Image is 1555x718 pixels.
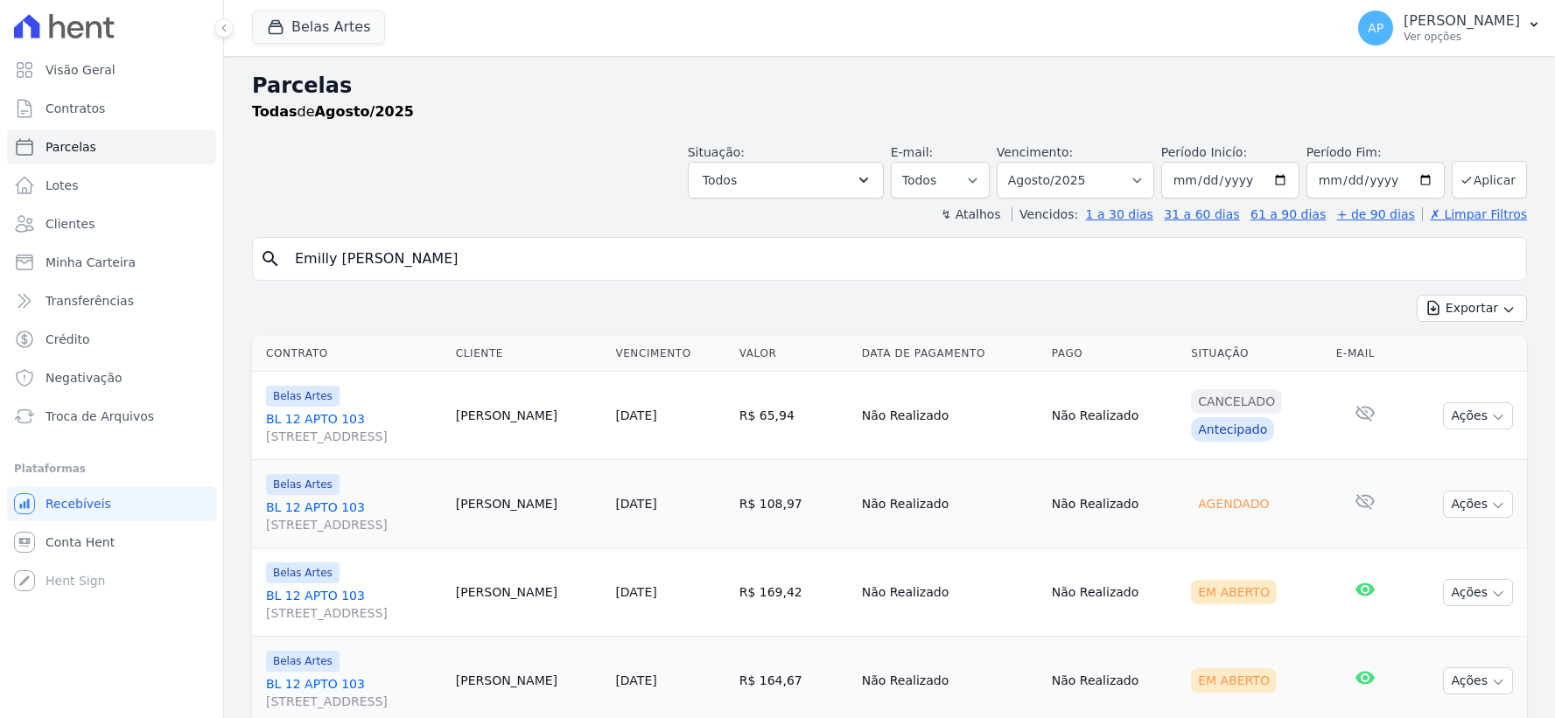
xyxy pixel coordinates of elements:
td: [PERSON_NAME] [449,460,609,548]
label: Vencidos: [1012,207,1078,221]
td: Não Realizado [855,548,1045,637]
a: BL 12 APTO 103[STREET_ADDRESS] [266,675,442,710]
button: Belas Artes [252,10,385,44]
td: Não Realizado [1045,548,1184,637]
label: Situação: [688,145,745,159]
span: Parcelas [46,138,96,156]
button: Todos [688,162,884,199]
a: 31 a 60 dias [1164,207,1239,221]
a: [DATE] [615,585,656,599]
div: Plataformas [14,458,209,479]
span: Belas Artes [266,386,340,407]
th: Pago [1045,336,1184,372]
span: Belas Artes [266,474,340,495]
span: [STREET_ADDRESS] [266,428,442,445]
th: Contrato [252,336,449,372]
span: Clientes [46,215,95,233]
span: Lotes [46,177,79,194]
span: Troca de Arquivos [46,408,154,425]
span: [STREET_ADDRESS] [266,516,442,533]
span: Visão Geral [46,61,116,79]
span: Recebíveis [46,495,111,512]
a: ✗ Limpar Filtros [1422,207,1527,221]
p: de [252,101,414,122]
a: Clientes [7,206,216,241]
a: BL 12 APTO 103[STREET_ADDRESS] [266,410,442,445]
p: Ver opções [1404,30,1520,44]
a: BL 12 APTO 103[STREET_ADDRESS] [266,498,442,533]
span: Contratos [46,100,105,117]
i: search [260,248,281,269]
label: ↯ Atalhos [941,207,1000,221]
div: Em Aberto [1191,580,1277,604]
span: Negativação [46,369,123,387]
span: Minha Carteira [46,254,136,271]
p: [PERSON_NAME] [1404,12,1520,30]
a: [DATE] [615,497,656,511]
a: Transferências [7,283,216,318]
td: R$ 108,97 [732,460,855,548]
label: Período Inicío: [1161,145,1247,159]
td: Não Realizado [855,372,1045,460]
a: Troca de Arquivos [7,399,216,434]
span: Todos [703,170,737,191]
span: Conta Hent [46,533,115,551]
button: Ações [1443,491,1513,518]
label: Período Fim: [1306,143,1445,162]
span: Belas Artes [266,651,340,672]
span: [STREET_ADDRESS] [266,604,442,622]
span: Crédito [46,331,90,348]
button: Ações [1443,667,1513,694]
td: [PERSON_NAME] [449,372,609,460]
button: Aplicar [1452,161,1527,199]
button: Ações [1443,402,1513,429]
strong: Todas [252,103,298,120]
label: Vencimento: [997,145,1073,159]
button: Ações [1443,579,1513,606]
a: Visão Geral [7,52,216,87]
input: Buscar por nome do lote ou do cliente [284,241,1519,276]
a: Parcelas [7,129,216,164]
strong: Agosto/2025 [315,103,414,120]
a: + de 90 dias [1337,207,1415,221]
span: [STREET_ADDRESS] [266,693,442,710]
a: Crédito [7,322,216,357]
td: Não Realizado [855,460,1045,548]
span: AP [1368,22,1383,34]
a: [DATE] [615,408,656,422]
a: Negativação [7,360,216,395]
a: [DATE] [615,673,656,687]
button: AP [PERSON_NAME] Ver opções [1344,3,1555,52]
a: Minha Carteira [7,245,216,280]
th: Data de Pagamento [855,336,1045,372]
div: Antecipado [1191,417,1274,442]
td: Não Realizado [1045,372,1184,460]
a: 61 a 90 dias [1250,207,1326,221]
a: Lotes [7,168,216,203]
th: Vencimento [608,336,732,372]
td: R$ 169,42 [732,548,855,637]
th: Situação [1184,336,1329,372]
button: Exportar [1417,295,1527,322]
h2: Parcelas [252,70,1527,101]
a: Conta Hent [7,525,216,560]
span: Belas Artes [266,562,340,583]
td: [PERSON_NAME] [449,548,609,637]
div: Agendado [1191,491,1276,516]
label: E-mail: [891,145,934,159]
a: Contratos [7,91,216,126]
th: E-mail [1329,336,1402,372]
a: BL 12 APTO 103[STREET_ADDRESS] [266,587,442,622]
span: Transferências [46,292,134,310]
a: Recebíveis [7,486,216,521]
div: Cancelado [1191,389,1282,414]
td: Não Realizado [1045,460,1184,548]
div: Em Aberto [1191,668,1277,693]
a: 1 a 30 dias [1086,207,1153,221]
th: Cliente [449,336,609,372]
